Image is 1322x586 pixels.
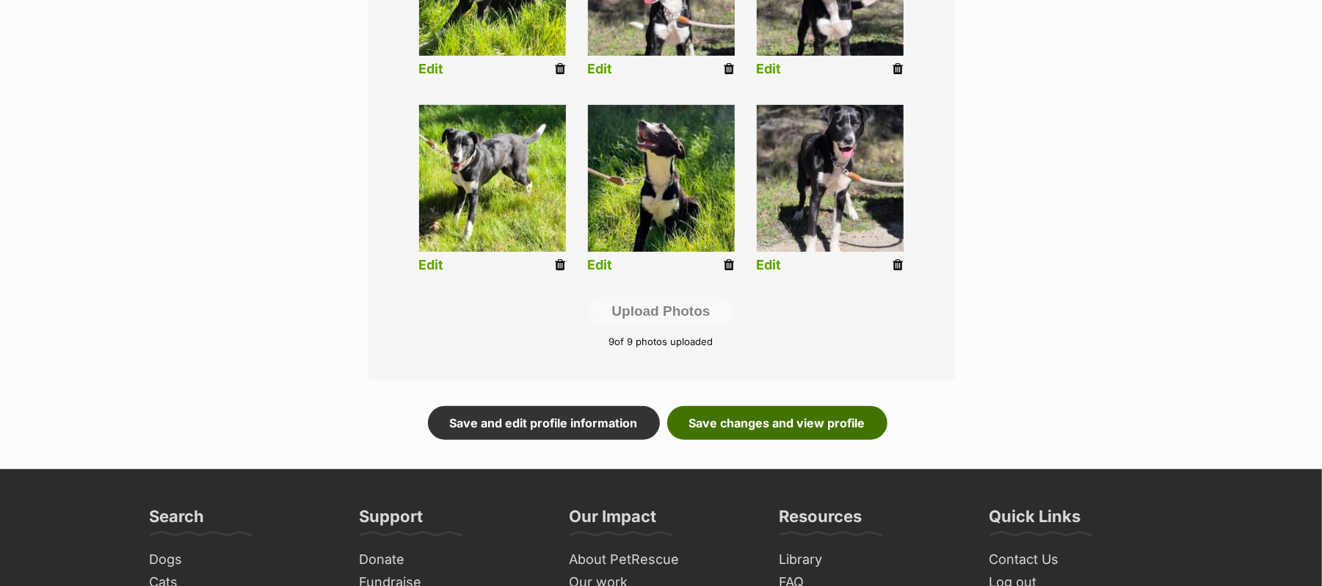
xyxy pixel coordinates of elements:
[774,549,969,571] a: Library
[570,506,657,535] h3: Our Impact
[564,549,759,571] a: About PetRescue
[984,549,1179,571] a: Contact Us
[757,258,782,273] a: Edit
[588,105,735,252] img: qcrzil6dopdegd28nfs3.jpg
[428,406,660,440] a: Save and edit profile information
[150,506,205,535] h3: Search
[419,105,566,252] img: cl63lhgzyug2mo2dstir.jpg
[609,336,615,347] span: 9
[780,506,862,535] h3: Resources
[757,62,782,77] a: Edit
[390,335,933,350] p: of 9 photos uploaded
[589,297,732,325] button: Upload Photos
[989,506,1081,535] h3: Quick Links
[354,549,549,571] a: Donate
[419,62,444,77] a: Edit
[419,258,444,273] a: Edit
[588,62,613,77] a: Edit
[667,406,887,440] a: Save changes and view profile
[360,506,424,535] h3: Support
[144,549,339,571] a: Dogs
[757,105,904,252] img: pd9qqa3airf0lg64tapu.jpg
[588,258,613,273] a: Edit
